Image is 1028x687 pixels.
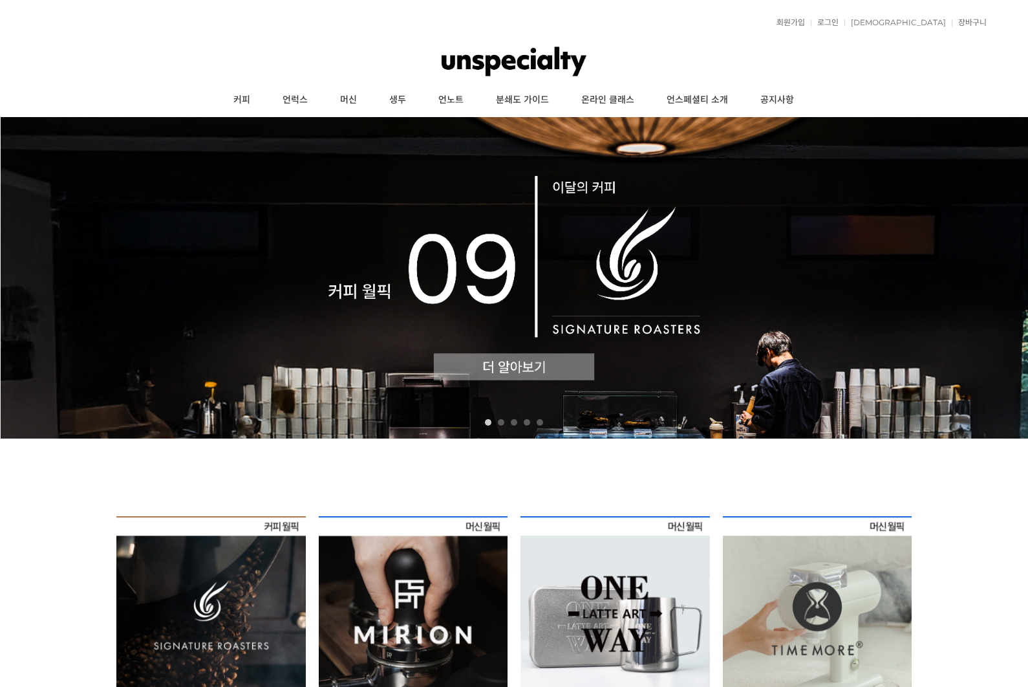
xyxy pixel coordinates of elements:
[844,19,946,27] a: [DEMOGRAPHIC_DATA]
[324,84,373,116] a: 머신
[373,84,422,116] a: 생두
[952,19,987,27] a: 장바구니
[744,84,810,116] a: 공지사항
[485,419,491,426] a: 1
[565,84,650,116] a: 온라인 클래스
[498,419,504,426] a: 2
[537,419,543,426] a: 5
[524,419,530,426] a: 4
[650,84,744,116] a: 언스페셜티 소개
[811,19,839,27] a: 로그인
[511,419,517,426] a: 3
[770,19,805,27] a: 회원가입
[480,84,565,116] a: 분쇄도 가이드
[217,84,266,116] a: 커피
[442,42,587,81] img: 언스페셜티 몰
[422,84,480,116] a: 언노트
[266,84,324,116] a: 언럭스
